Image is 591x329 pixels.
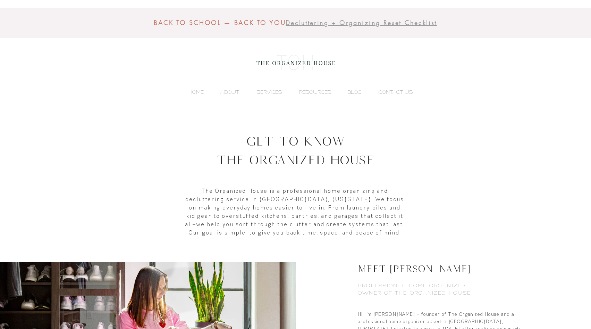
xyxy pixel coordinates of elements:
[154,18,286,27] span: BACK TO SCHOOL — BACK TO YOU
[375,87,416,97] p: CONTACT US
[184,187,406,237] p: The Organized House is a professional home organizing and decluttering service in [GEOGRAPHIC_DAT...
[344,87,365,97] p: BLOG
[126,132,465,169] h1: Get to Know The Organized House
[335,87,365,97] a: BLOG
[365,87,416,97] a: CONTACT US
[358,262,528,275] h2: MEET [PERSON_NAME]
[286,19,437,27] a: Decluttering + Organizing Reset Checklist
[217,87,243,97] p: ABOUT
[243,87,285,97] a: SERVICES
[296,87,335,97] p: RESOURCES
[175,87,207,97] a: HOME
[253,87,285,97] p: SERVICES
[285,87,335,97] a: RESOURCES
[207,87,243,97] a: ABOUT
[175,87,416,97] nav: Site
[253,49,338,76] img: the organized house
[358,282,528,297] h6: PROFESSIONAL HOME ORGANIZER OWNER OF THE ORGANIZED HOUSE
[286,18,437,27] span: Decluttering + Organizing Reset Checklist
[185,87,207,97] p: HOME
